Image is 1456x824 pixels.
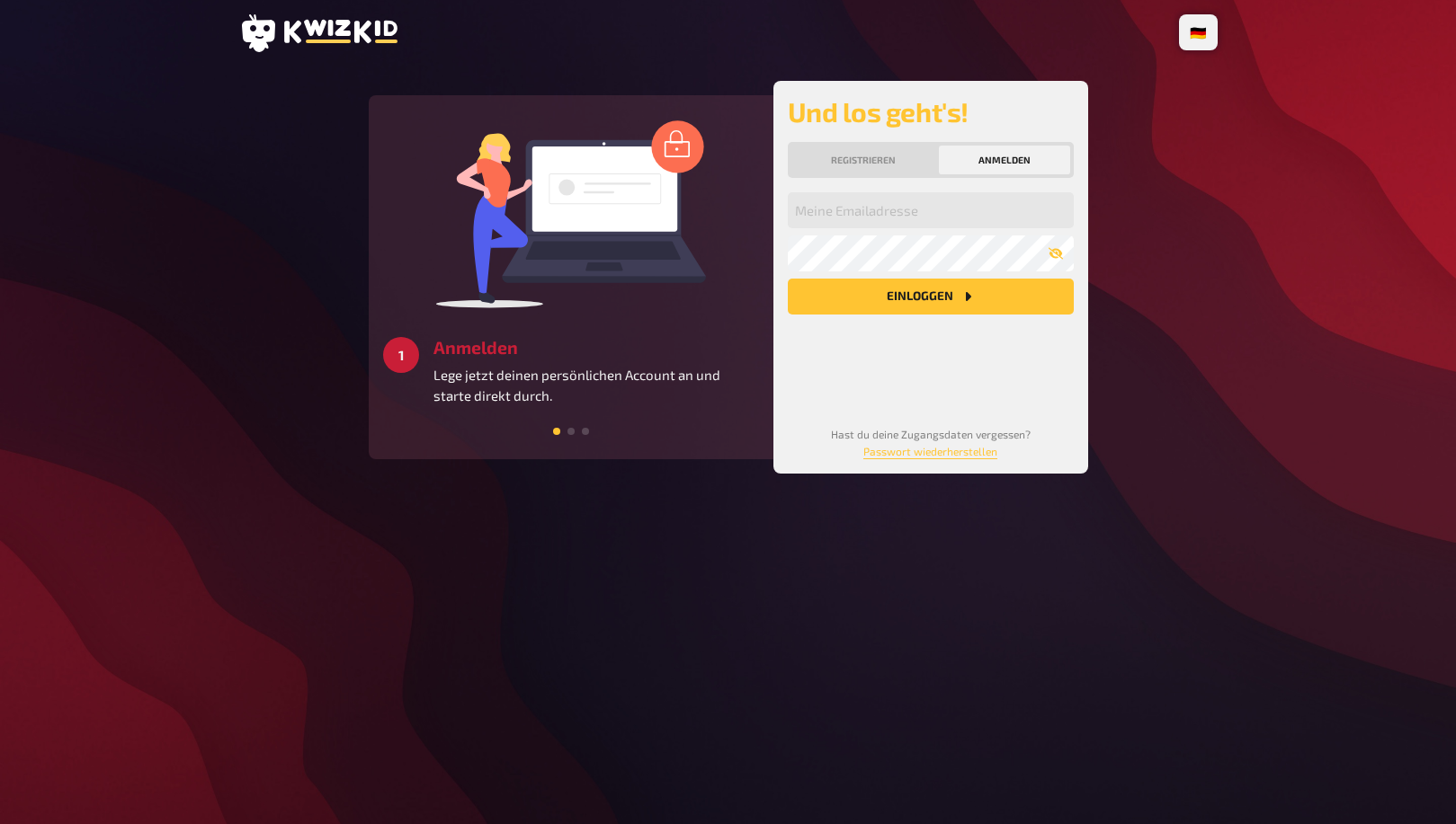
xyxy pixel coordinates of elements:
[788,279,1074,315] button: Einloggen
[433,365,759,405] p: Lege jetzt deinen persönlichen Account an und starte direkt durch.
[939,146,1070,174] button: Anmelden
[863,445,997,457] a: Passwort wiederherstellen
[1183,18,1214,47] li: 🇩🇪
[433,337,759,358] h3: Anmelden
[788,95,1074,128] h2: Und los geht's!
[436,120,706,308] img: log in
[788,192,1074,228] input: Meine Emailadresse
[383,337,419,373] div: 1
[831,428,1031,457] small: Hast du deine Zugangsdaten vergessen?
[791,146,935,174] button: Registrieren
